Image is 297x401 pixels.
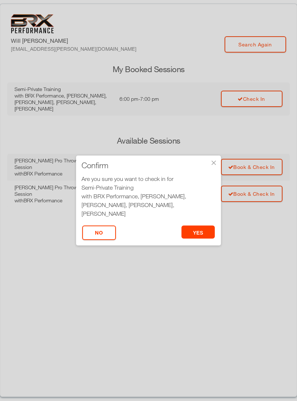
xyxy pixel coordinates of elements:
[82,226,116,240] button: No
[210,159,217,166] div: ×
[81,162,108,169] span: Confirm
[181,226,215,239] button: yes
[81,174,216,227] div: Are you sure you want to check in for at 6:00 pm?
[81,192,216,218] div: with BRX Performance, [PERSON_NAME], [PERSON_NAME], [PERSON_NAME], [PERSON_NAME]
[81,183,216,192] div: Semi-Private Training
